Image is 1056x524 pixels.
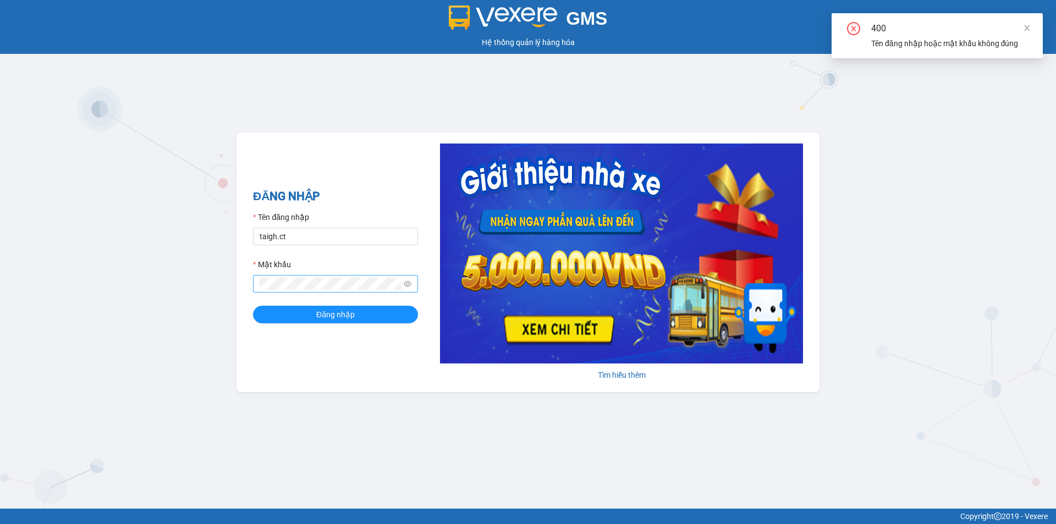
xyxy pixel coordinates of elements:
[449,5,558,30] img: logo 2
[566,8,607,29] span: GMS
[316,308,355,321] span: Đăng nhập
[871,37,1030,49] div: Tên đăng nhập hoặc mật khẩu không đúng
[871,22,1030,35] div: 400
[3,36,1053,48] div: Hệ thống quản lý hàng hóa
[253,187,418,206] h2: ĐĂNG NHẬP
[404,280,411,288] span: eye
[253,258,291,271] label: Mật khẩu
[253,306,418,323] button: Đăng nhập
[847,22,860,37] span: close-circle
[260,278,402,290] input: Mật khẩu
[440,144,803,363] img: banner-0
[994,512,1002,520] span: copyright
[253,228,418,245] input: Tên đăng nhập
[1023,24,1031,32] span: close
[8,510,1048,522] div: Copyright 2019 - Vexere
[253,211,309,223] label: Tên đăng nhập
[440,369,803,381] div: Tìm hiểu thêm
[449,16,608,25] a: GMS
